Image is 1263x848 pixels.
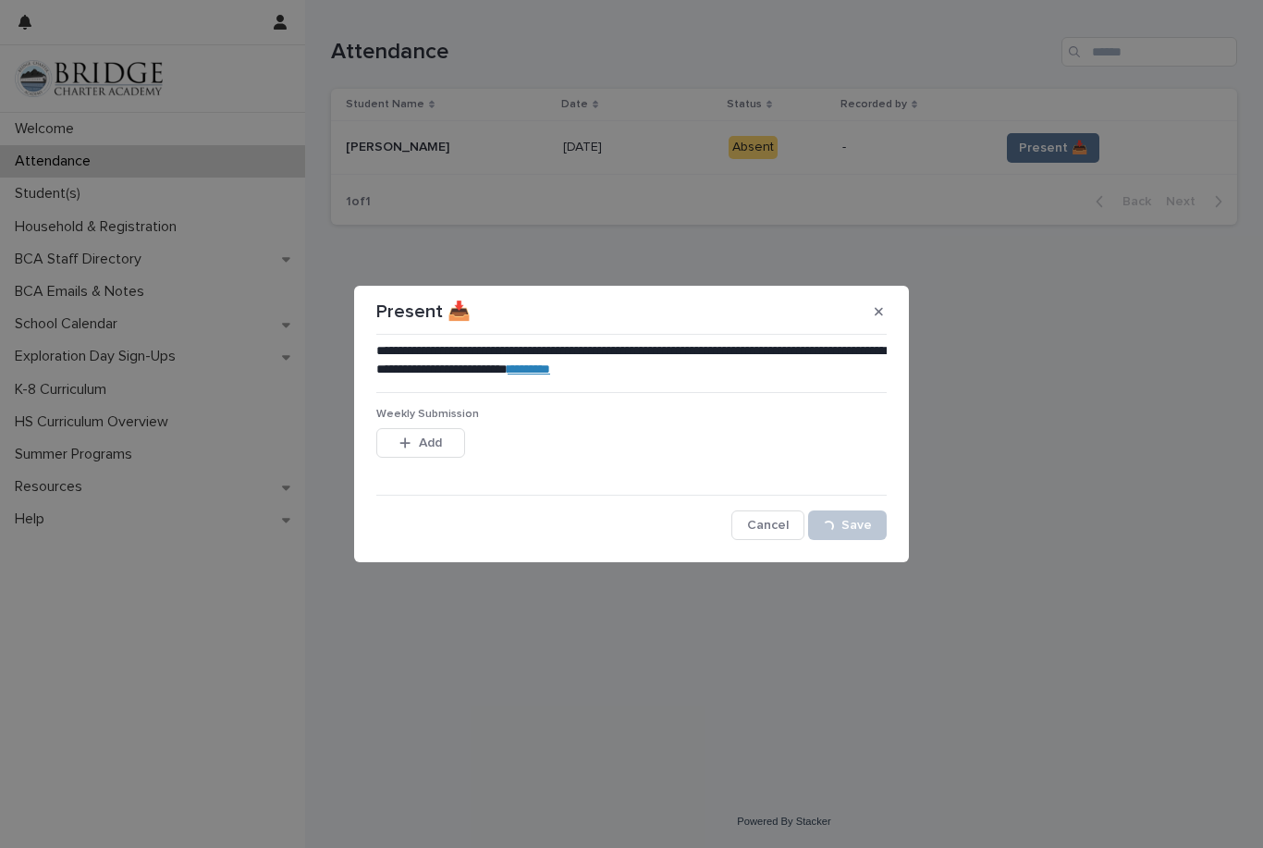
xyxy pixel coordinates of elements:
[747,519,789,532] span: Cancel
[808,510,887,540] button: Save
[841,519,872,532] span: Save
[419,436,442,449] span: Add
[731,510,804,540] button: Cancel
[376,301,471,323] p: Present 📥
[376,428,465,458] button: Add
[376,409,479,420] span: Weekly Submission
